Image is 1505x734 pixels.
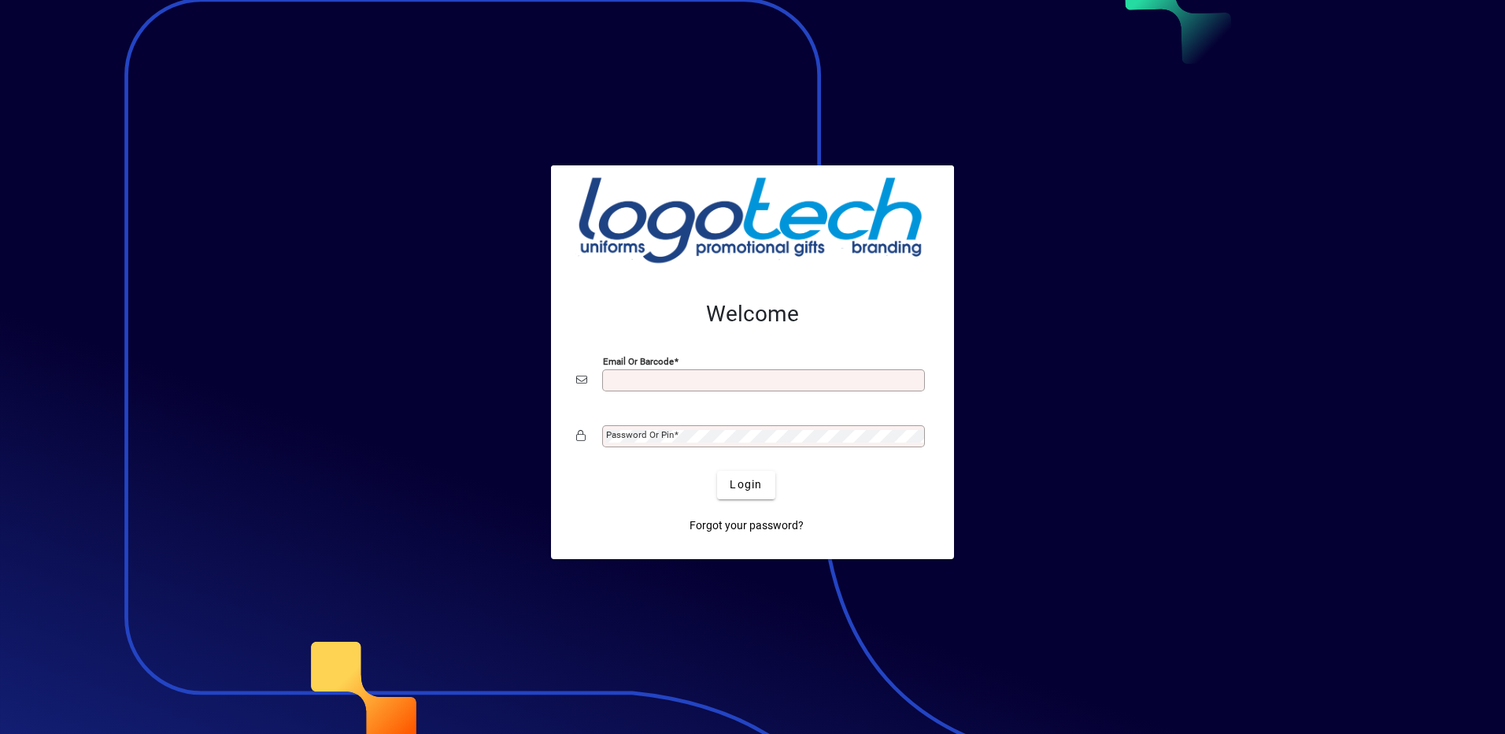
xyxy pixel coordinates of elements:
[717,471,775,499] button: Login
[603,355,674,366] mat-label: Email or Barcode
[730,476,762,493] span: Login
[576,301,929,328] h2: Welcome
[690,517,804,534] span: Forgot your password?
[683,512,810,540] a: Forgot your password?
[606,429,674,440] mat-label: Password or Pin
